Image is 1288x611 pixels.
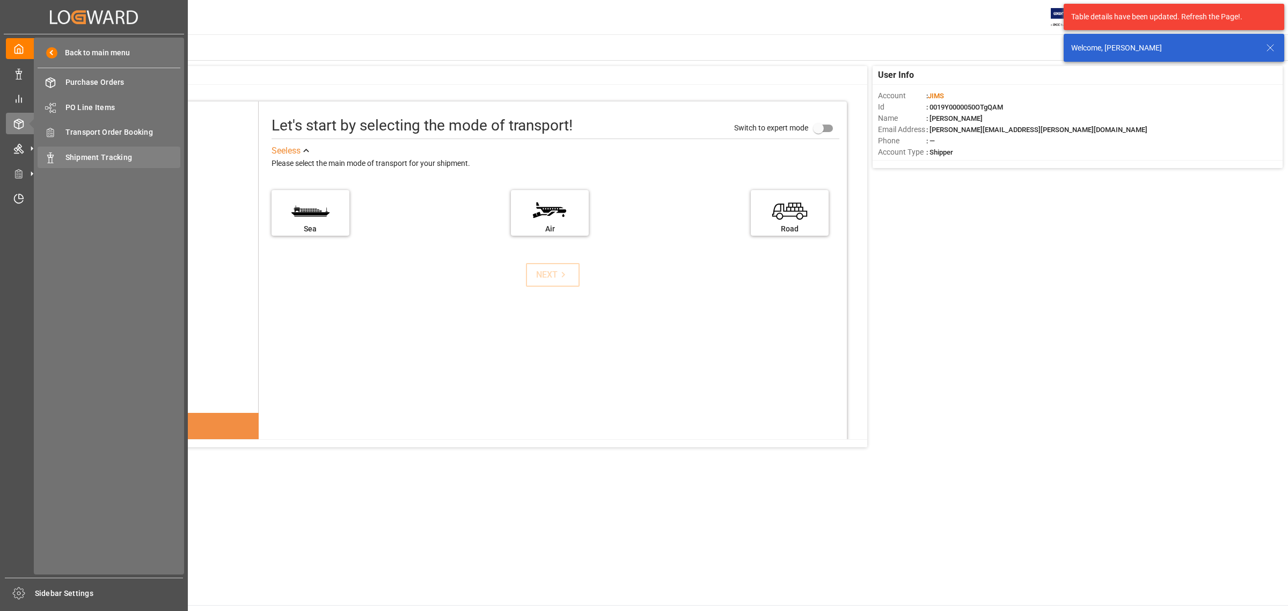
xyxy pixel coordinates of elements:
[756,223,823,235] div: Road
[1051,8,1088,27] img: Exertis%20JAM%20-%20Email%20Logo.jpg_1722504956.jpg
[526,263,580,287] button: NEXT
[272,114,573,137] div: Let's start by selecting the mode of transport!
[926,126,1147,134] span: : [PERSON_NAME][EMAIL_ADDRESS][PERSON_NAME][DOMAIN_NAME]
[926,148,953,156] span: : Shipper
[926,114,983,122] span: : [PERSON_NAME]
[6,63,182,84] a: Data Management
[57,47,130,59] span: Back to main menu
[65,127,181,138] span: Transport Order Booking
[878,135,926,147] span: Phone
[734,123,808,132] span: Switch to expert mode
[926,103,1003,111] span: : 0019Y0000050OTgQAM
[277,223,344,235] div: Sea
[65,102,181,113] span: PO Line Items
[878,69,914,82] span: User Info
[1071,42,1256,54] div: Welcome, [PERSON_NAME]
[1071,11,1269,23] div: Table details have been updated. Refresh the Page!.
[516,223,583,235] div: Air
[35,588,184,599] span: Sidebar Settings
[38,122,180,143] a: Transport Order Booking
[878,101,926,113] span: Id
[878,124,926,135] span: Email Address
[926,92,944,100] span: :
[878,113,926,124] span: Name
[926,137,935,145] span: : —
[272,144,301,157] div: See less
[65,152,181,163] span: Shipment Tracking
[878,147,926,158] span: Account Type
[38,147,180,168] a: Shipment Tracking
[38,72,180,93] a: Purchase Orders
[878,90,926,101] span: Account
[536,268,569,281] div: NEXT
[65,77,181,88] span: Purchase Orders
[6,38,182,59] a: My Cockpit
[928,92,944,100] span: JIMS
[272,157,839,170] div: Please select the main mode of transport for your shipment.
[38,97,180,118] a: PO Line Items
